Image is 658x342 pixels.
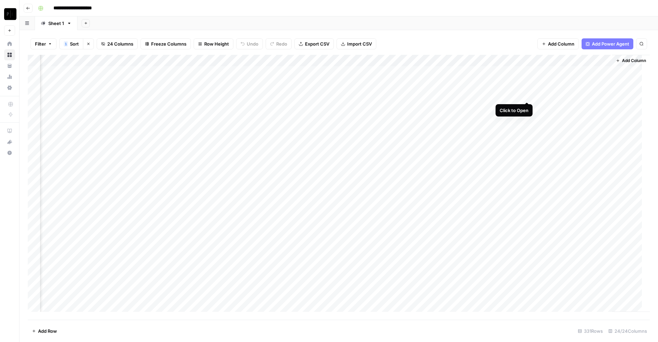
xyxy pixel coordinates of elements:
div: Click to Open [500,107,528,114]
button: Help + Support [4,147,15,158]
a: Browse [4,49,15,60]
div: Sheet 1 [48,20,64,27]
button: Workspace: Paragon Intel - Bill / Ty / Colby R&D [4,5,15,23]
span: Add Power Agent [592,40,629,47]
button: Add Power Agent [582,38,633,49]
a: Home [4,38,15,49]
span: 1 [65,41,67,47]
span: Import CSV [347,40,372,47]
span: Add Column [548,40,574,47]
button: Add Column [537,38,579,49]
div: 331 Rows [575,326,606,337]
div: What's new? [4,137,15,147]
button: Filter [31,38,57,49]
span: Filter [35,40,46,47]
button: Row Height [194,38,233,49]
button: Export CSV [294,38,334,49]
button: 24 Columns [97,38,138,49]
button: Freeze Columns [141,38,191,49]
a: Sheet 1 [35,16,77,30]
button: What's new? [4,136,15,147]
button: Import CSV [337,38,376,49]
div: 24/24 Columns [606,326,650,337]
a: AirOps Academy [4,125,15,136]
a: Usage [4,71,15,82]
div: 1 [64,41,68,47]
span: Undo [247,40,258,47]
button: Undo [236,38,263,49]
button: 1Sort [59,38,83,49]
span: Row Height [204,40,229,47]
button: Add Row [28,326,61,337]
span: Sort [70,40,79,47]
span: 24 Columns [107,40,133,47]
img: Paragon Intel - Bill / Ty / Colby R&D Logo [4,8,16,20]
span: Add Column [622,58,646,64]
span: Freeze Columns [151,40,186,47]
a: Your Data [4,60,15,71]
a: Settings [4,82,15,93]
span: Redo [276,40,287,47]
span: Add Row [38,328,57,334]
button: Add Column [613,56,649,65]
button: Redo [266,38,292,49]
span: Export CSV [305,40,329,47]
